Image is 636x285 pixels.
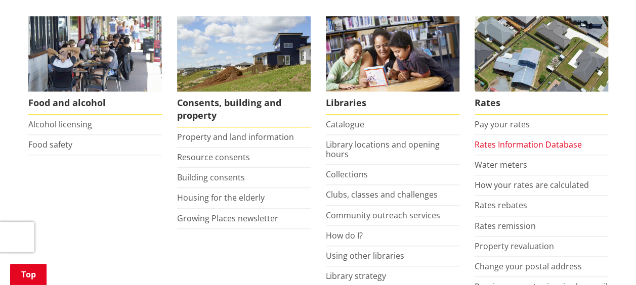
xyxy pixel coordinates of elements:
[10,264,47,285] a: Top
[28,139,72,150] a: Food safety
[177,152,250,163] a: Resource consents
[28,16,162,91] img: Food and Alcohol in the Waikato
[177,16,311,91] img: Land and property thumbnail
[177,16,311,127] a: New Pokeno housing development Consents, building and property
[177,213,278,224] a: Growing Places newsletter
[326,139,440,160] a: Library locations and opening hours
[326,91,459,115] span: Libraries
[28,119,92,130] a: Alcohol licensing
[475,200,527,211] a: Rates rebates
[326,169,368,180] a: Collections
[475,16,608,91] img: Rates-thumbnail
[475,16,608,115] a: Pay your rates online Rates
[475,220,536,231] a: Rates remission
[475,119,530,130] a: Pay your rates
[475,241,554,252] a: Property revaluation
[326,270,386,281] a: Library strategy
[326,16,459,115] a: Library membership is free to everyone who lives in the Waikato district. Libraries
[475,261,582,272] a: Change your postal address
[475,159,527,170] a: Water meters
[326,250,404,261] a: Using other libraries
[475,91,608,115] span: Rates
[177,192,265,203] a: Housing for the elderly
[28,16,162,115] a: Food and Alcohol in the Waikato Food and alcohol
[589,243,626,279] iframe: Messenger Launcher
[326,119,364,130] a: Catalogue
[326,230,363,241] a: How do I?
[28,91,162,115] span: Food and alcohol
[177,172,245,183] a: Building consents
[177,91,311,127] span: Consents, building and property
[475,139,582,150] a: Rates Information Database
[475,179,589,191] a: How your rates are calculated
[177,131,294,142] a: Property and land information
[326,189,438,200] a: Clubs, classes and challenges
[326,210,440,221] a: Community outreach services
[326,16,459,91] img: Waikato District Council libraries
